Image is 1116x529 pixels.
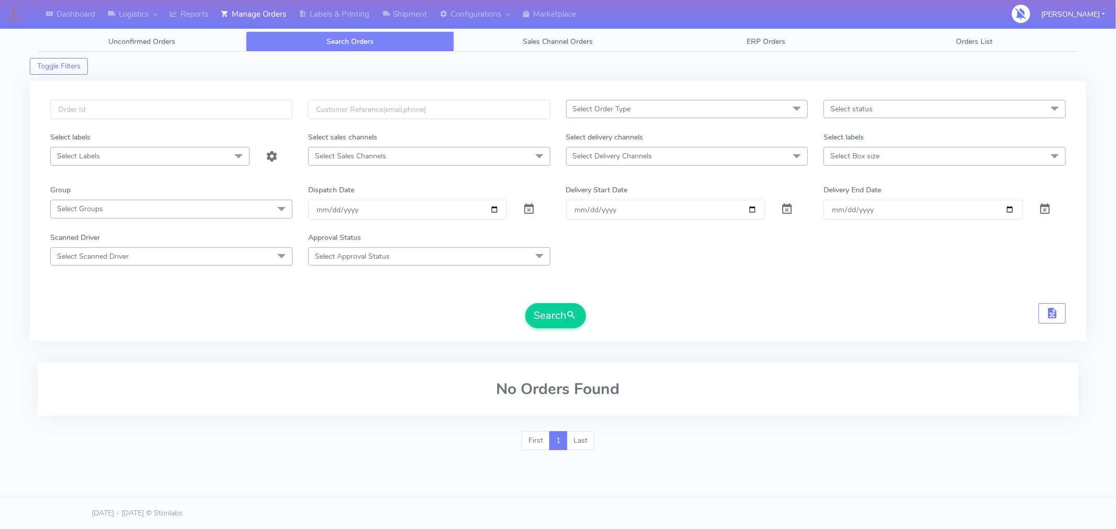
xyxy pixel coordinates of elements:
label: Group [50,185,71,195]
ul: Tabs [38,31,1078,52]
label: Select labels [824,132,864,143]
span: Sales Channel Orders [523,37,593,47]
span: Select Scanned Driver [57,251,129,261]
label: Select sales channels [308,132,377,143]
span: Select Sales Channels [315,151,386,161]
span: Select status [830,104,873,114]
span: Search Orders [326,37,374,47]
a: 1 [549,431,567,450]
span: Select Delivery Channels [573,151,652,161]
button: Search [525,303,586,328]
span: Select Order Type [573,104,631,114]
h2: No Orders Found [50,381,1066,398]
label: Approval Status [308,232,361,243]
label: Select delivery channels [566,132,644,143]
span: Select Approval Status [315,251,390,261]
span: Select Labels [57,151,100,161]
span: Unconfirmed Orders [108,37,175,47]
label: Delivery Start Date [566,185,628,195]
input: Customer Reference(email,phone) [308,100,550,119]
label: Select labels [50,132,91,143]
label: Scanned Driver [50,232,100,243]
span: Orders List [956,37,993,47]
button: [PERSON_NAME] [1033,4,1113,25]
label: Dispatch Date [308,185,354,195]
button: Toggle Filters [30,58,88,75]
input: Order Id [50,100,292,119]
label: Delivery End Date [824,185,881,195]
span: ERP Orders [747,37,785,47]
span: Select Groups [57,204,103,214]
span: Select Box size [830,151,880,161]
